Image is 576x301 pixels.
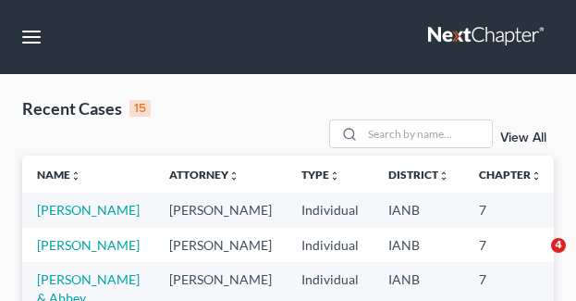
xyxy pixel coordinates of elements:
[129,100,151,117] div: 15
[301,168,340,182] a: Typeunfold_more
[374,228,464,262] td: IANB
[70,170,81,182] i: unfold_more
[362,120,492,147] input: Search by name...
[37,237,140,253] a: [PERSON_NAME]
[22,97,151,119] div: Recent Cases
[169,168,239,182] a: Attorneyunfold_more
[154,228,287,262] td: [PERSON_NAME]
[551,238,566,253] span: 4
[37,202,140,218] a: [PERSON_NAME]
[479,168,542,182] a: Chapterunfold_more
[388,168,449,182] a: Districtunfold_more
[438,170,449,182] i: unfold_more
[287,193,374,227] td: Individual
[464,228,557,262] td: 7
[228,170,239,182] i: unfold_more
[500,132,546,144] a: View All
[374,193,464,227] td: IANB
[154,193,287,227] td: [PERSON_NAME]
[287,228,374,262] td: Individual
[329,170,340,182] i: unfold_more
[37,168,81,182] a: Nameunfold_more
[531,170,542,182] i: unfold_more
[513,238,558,282] iframe: Intercom live chat
[464,193,557,227] td: 7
